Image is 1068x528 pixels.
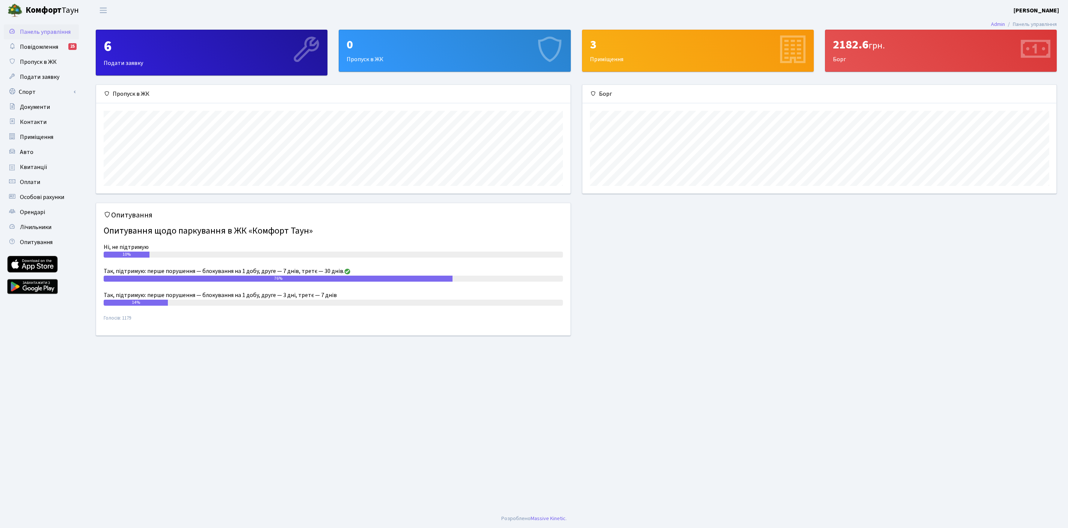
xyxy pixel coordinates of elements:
[20,148,33,156] span: Авто
[20,133,53,141] span: Приміщення
[347,38,563,52] div: 0
[104,38,320,56] div: 6
[980,17,1068,32] nav: breadcrumb
[1005,20,1057,29] li: Панель управління
[20,163,47,171] span: Квитанції
[825,30,1056,71] div: Борг
[339,30,570,71] div: Пропуск в ЖК
[501,514,567,523] div: Розроблено .
[20,238,53,246] span: Опитування
[68,43,77,50] div: 25
[4,190,79,205] a: Особові рахунки
[4,235,79,250] a: Опитування
[339,30,570,72] a: 0Пропуск в ЖК
[20,43,58,51] span: Повідомлення
[4,100,79,115] a: Документи
[96,30,327,75] div: Подати заявку
[8,3,23,18] img: logo.png
[26,4,79,17] span: Таун
[1014,6,1059,15] a: [PERSON_NAME]
[96,85,570,103] div: Пропуск в ЖК
[4,84,79,100] a: Спорт
[20,193,64,201] span: Особові рахунки
[20,103,50,111] span: Документи
[582,85,1057,103] div: Борг
[104,243,563,252] div: Ні, не підтримую
[4,39,79,54] a: Повідомлення25
[4,205,79,220] a: Орендарі
[991,20,1005,28] a: Admin
[94,4,113,17] button: Переключити навігацію
[4,130,79,145] a: Приміщення
[4,54,79,69] a: Пропуск в ЖК
[4,145,79,160] a: Авто
[104,291,563,300] div: Так, підтримую: перше порушення — блокування на 1 добу, друге — 3 дні, третє — 7 днів
[582,30,813,71] div: Приміщення
[4,69,79,84] a: Подати заявку
[4,160,79,175] a: Квитанції
[869,39,885,52] span: грн.
[4,220,79,235] a: Лічильники
[20,118,47,126] span: Контакти
[833,38,1049,52] div: 2182.6
[104,315,563,328] small: Голосів: 1179
[20,223,51,231] span: Лічильники
[20,178,40,186] span: Оплати
[104,252,149,258] div: 10%
[104,223,563,240] h4: Опитування щодо паркування в ЖК «Комфорт Таун»
[20,208,45,216] span: Орендарі
[104,300,168,306] div: 14%
[96,30,327,75] a: 6Подати заявку
[590,38,806,52] div: 3
[531,514,566,522] a: Massive Kinetic
[20,28,71,36] span: Панель управління
[4,24,79,39] a: Панель управління
[582,30,814,72] a: 3Приміщення
[104,276,453,282] div: 76%
[104,211,563,220] h5: Опитування
[26,4,62,16] b: Комфорт
[20,73,59,81] span: Подати заявку
[104,267,563,276] div: Так, підтримую: перше порушення — блокування на 1 добу, друге — 7 днів, третє — 30 днів.
[20,58,57,66] span: Пропуск в ЖК
[4,115,79,130] a: Контакти
[4,175,79,190] a: Оплати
